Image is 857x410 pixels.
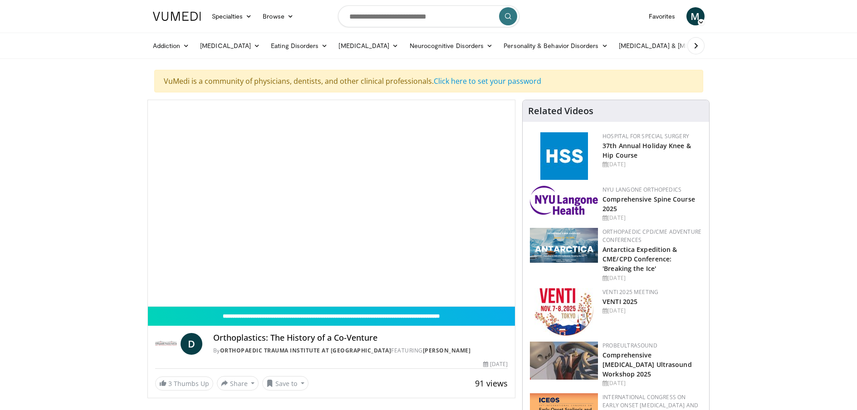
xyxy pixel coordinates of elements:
[195,37,265,55] a: [MEDICAL_DATA]
[148,100,515,307] video-js: Video Player
[206,7,258,25] a: Specialties
[602,228,701,244] a: Orthopaedic CPD/CME Adventure Conferences
[147,37,195,55] a: Addiction
[602,160,702,169] div: [DATE]
[338,5,519,27] input: Search topics, interventions
[602,307,702,315] div: [DATE]
[602,132,689,140] a: Hospital for Special Surgery
[602,195,695,213] a: Comprehensive Spine Course 2025
[168,379,172,388] span: 3
[257,7,299,25] a: Browse
[534,288,593,336] img: 60b07d42-b416-4309-bbc5-bc4062acd8fe.jpg.150x105_q85_autocrop_double_scale_upscale_version-0.2.jpg
[602,141,691,159] a: 37th Annual Holiday Knee & Hip Course
[686,7,705,25] a: M
[333,37,404,55] a: [MEDICAL_DATA]
[602,274,702,282] div: [DATE]
[530,228,598,263] img: 923097bc-eeff-4ced-9ace-206d74fb6c4c.png.150x105_q85_autocrop_double_scale_upscale_version-0.2.png
[602,342,657,349] a: Probeultrasound
[265,37,333,55] a: Eating Disorders
[483,360,508,368] div: [DATE]
[423,347,471,354] a: [PERSON_NAME]
[155,376,213,391] a: 3 Thumbs Up
[213,347,508,355] div: By FEATURING
[217,376,259,391] button: Share
[602,245,677,273] a: Antarctica Expedition & CME/CPD Conference: 'Breaking the Ice'
[602,214,702,222] div: [DATE]
[181,333,202,355] a: D
[613,37,743,55] a: [MEDICAL_DATA] & [MEDICAL_DATA]
[498,37,613,55] a: Personality & Behavior Disorders
[213,333,508,343] h4: Orthoplastics: The History of a Co-Venture
[220,347,392,354] a: Orthopaedic Trauma Institute at [GEOGRAPHIC_DATA]
[153,12,201,21] img: VuMedi Logo
[602,297,637,306] a: VENTI 2025
[540,132,588,180] img: f5c2b4a9-8f32-47da-86a2-cd262eba5885.gif.150x105_q85_autocrop_double_scale_upscale_version-0.2.jpg
[602,351,692,378] a: Comprehensive [MEDICAL_DATA] Ultrasound Workshop 2025
[530,342,598,380] img: cda103ef-3d06-4b27-86e1-e0dffda84a25.jpg.150x105_q85_autocrop_double_scale_upscale_version-0.2.jpg
[475,378,508,389] span: 91 views
[262,376,309,391] button: Save to
[602,288,658,296] a: VENTI 2025 Meeting
[154,70,703,92] div: VuMedi is a community of physicians, dentists, and other clinical professionals.
[643,7,681,25] a: Favorites
[404,37,499,55] a: Neurocognitive Disorders
[528,106,593,116] h4: Related Videos
[602,186,681,193] a: NYU Langone Orthopedics
[434,76,541,86] a: Click here to set your password
[530,186,598,215] img: 196d80fa-0fd9-4c83-87ed-3e4f30779ad7.png.150x105_q85_autocrop_double_scale_upscale_version-0.2.png
[155,333,177,355] img: Orthopaedic Trauma Institute at UCSF
[602,379,702,387] div: [DATE]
